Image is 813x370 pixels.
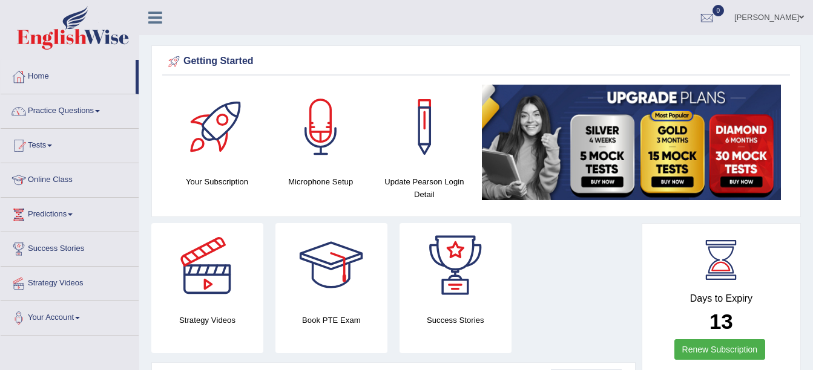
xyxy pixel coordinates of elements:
[378,175,470,201] h4: Update Pearson Login Detail
[1,129,139,159] a: Tests
[165,53,787,71] div: Getting Started
[656,293,787,304] h4: Days to Expiry
[713,5,725,16] span: 0
[1,94,139,125] a: Practice Questions
[171,175,263,188] h4: Your Subscription
[1,232,139,262] a: Success Stories
[275,175,366,188] h4: Microphone Setup
[1,163,139,193] a: Online Class
[709,310,733,333] b: 13
[674,339,766,360] a: Renew Subscription
[482,85,781,200] img: small5.jpg
[1,301,139,331] a: Your Account
[1,198,139,228] a: Predictions
[400,314,512,326] h4: Success Stories
[275,314,387,326] h4: Book PTE Exam
[151,314,263,326] h4: Strategy Videos
[1,267,139,297] a: Strategy Videos
[1,60,136,90] a: Home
